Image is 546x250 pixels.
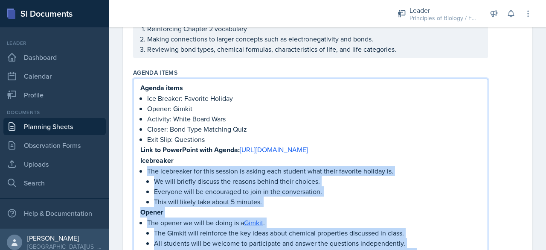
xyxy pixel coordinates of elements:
[147,24,481,34] p: Reinforcing Chapter 2 vocabulary
[3,109,106,116] div: Documents
[154,186,481,197] p: Everyone will be encouraged to join in the conversation.
[133,68,177,77] label: Agenda items
[3,137,106,154] a: Observation Forms
[140,145,240,155] strong: Link to PowerPoint with Agenda:
[147,166,481,176] p: The icebreaker for this session is asking each student what their favorite holiday is.
[147,44,481,54] p: Reviewing bond types, chemical formulas, characteristics of life, and life categories.
[147,34,481,44] p: Making connections to larger concepts such as electronegativity and bonds.
[154,197,481,207] p: This will likely take about 5 minutes.
[3,86,106,103] a: Profile
[244,218,263,227] a: Gimkit
[154,238,481,248] p: All students will be welcome to participate and answer the questions independently.
[147,114,481,124] p: Activity: White Board Wars
[3,156,106,173] a: Uploads
[140,207,163,217] strong: Opener
[409,5,478,15] div: Leader
[140,83,183,93] strong: Agenda items
[3,118,106,135] a: Planning Sheets
[3,49,106,66] a: Dashboard
[154,176,481,186] p: We will briefly discuss the reasons behind their choices.
[240,145,308,154] a: [URL][DOMAIN_NAME]
[140,156,174,165] strong: Icebreaker
[147,103,481,114] p: Opener: Gimkit
[3,205,106,222] div: Help & Documentation
[147,134,481,144] p: Exit Slip: Questions
[154,228,481,238] p: The Gimkit will reinforce the key ideas about chemical properties discussed in class.
[27,234,102,242] div: [PERSON_NAME]
[3,39,106,47] div: Leader
[147,124,481,134] p: Closer: Bond Type Matching Quiz
[3,174,106,191] a: Search
[147,93,481,103] p: Ice Breaker: Favorite Holiday
[3,68,106,85] a: Calendar
[409,14,478,23] div: Principles of Biology / Fall 2025
[147,218,481,228] p: The opener we will be doing is a .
